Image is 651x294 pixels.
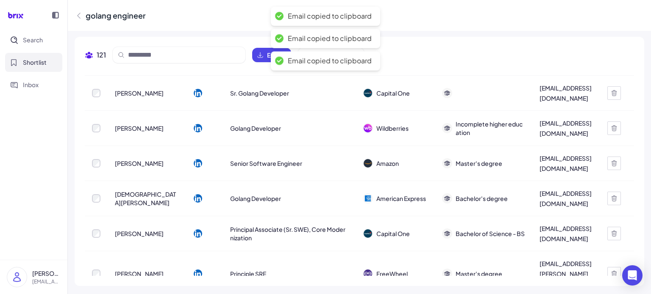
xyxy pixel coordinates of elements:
[23,80,39,89] span: Inbox
[364,89,372,97] img: 公司logo
[115,190,179,207] span: [DEMOGRAPHIC_DATA][PERSON_NAME]
[364,269,372,278] img: 公司logo
[230,225,348,242] span: Principal Associate (Sr. SWE), Core Modernization
[313,51,359,59] span: Reveal All Emails
[267,51,286,59] span: Export
[230,124,281,132] span: Golang Developer
[622,265,643,286] div: Open Intercom Messenger
[23,36,43,44] span: Search
[376,269,408,278] span: FreeWheel
[288,12,372,21] div: Email copied to clipboard
[456,120,525,137] span: Incomplete higher education
[7,267,27,287] img: user_logo.png
[540,258,593,289] div: [EMAIL_ADDRESS][PERSON_NAME][DOMAIN_NAME]
[288,34,372,43] div: Email copied to clipboard
[540,83,593,103] div: [EMAIL_ADDRESS][DOMAIN_NAME]
[540,223,593,244] div: [EMAIL_ADDRESS][DOMAIN_NAME]
[540,118,593,138] div: [EMAIL_ADDRESS][DOMAIN_NAME]
[86,10,146,21] div: golang engineer
[115,269,164,278] span: [PERSON_NAME]
[5,30,62,49] button: Search
[376,159,399,168] span: Amazon
[364,124,372,132] img: 公司logo
[456,229,525,238] span: Bachelor of Science - BS
[376,89,410,97] span: Capital One
[230,159,302,168] span: Senior Software Engineer
[230,269,266,278] span: Principle SRE
[456,269,502,278] span: Master's degree
[32,269,61,278] p: [PERSON_NAME]
[5,53,62,72] button: Shortlist
[252,48,291,62] button: Export
[456,194,508,203] span: Bachelor's degree
[540,188,593,209] div: [EMAIL_ADDRESS][DOMAIN_NAME]
[5,75,62,94] button: Inbox
[376,229,410,238] span: Capital One
[456,159,502,168] span: Master's degree
[115,124,164,132] span: [PERSON_NAME]
[32,278,61,286] p: [EMAIL_ADDRESS][DOMAIN_NAME]
[97,50,106,60] span: 121
[376,124,409,132] span: Wildberries
[540,153,593,173] div: [EMAIL_ADDRESS][DOMAIN_NAME]
[376,194,426,203] span: American Express
[115,89,164,97] span: [PERSON_NAME]
[230,194,281,203] span: Golang Developer
[288,57,372,66] div: Email copied to clipboard
[364,229,372,238] img: 公司logo
[23,58,47,67] span: Shortlist
[364,194,372,203] img: 公司logo
[115,159,164,168] span: [PERSON_NAME]
[230,89,289,97] span: Sr. Golang Developer
[115,229,164,238] span: [PERSON_NAME]
[364,159,372,168] img: 公司logo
